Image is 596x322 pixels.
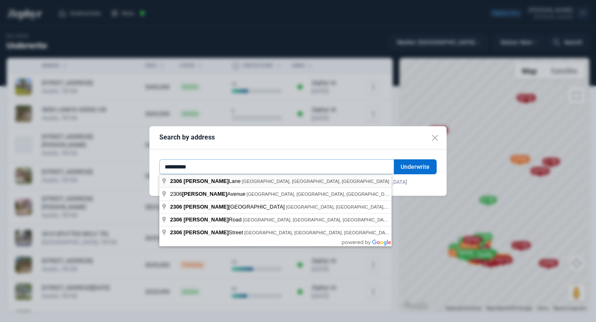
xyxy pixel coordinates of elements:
[170,229,244,235] span: Street
[394,159,437,174] button: Underwrite
[170,229,229,235] span: 2306 [PERSON_NAME]
[170,178,182,184] span: 2306
[423,126,447,149] button: Close
[244,230,392,235] span: [GEOGRAPHIC_DATA], [GEOGRAPHIC_DATA], [GEOGRAPHIC_DATA]
[242,179,389,184] span: [GEOGRAPHIC_DATA], [GEOGRAPHIC_DATA], [GEOGRAPHIC_DATA]
[243,217,390,222] span: [GEOGRAPHIC_DATA], [GEOGRAPHIC_DATA], [GEOGRAPHIC_DATA]
[170,204,229,210] span: 2306 [PERSON_NAME]
[170,191,247,197] span: 2306 Avenue
[170,216,243,223] span: Road
[170,204,286,210] span: [GEOGRAPHIC_DATA]
[170,178,242,184] span: Lane
[159,133,215,142] h5: Search by address
[286,204,433,209] span: [GEOGRAPHIC_DATA], [GEOGRAPHIC_DATA], [GEOGRAPHIC_DATA]
[182,191,227,197] span: [PERSON_NAME]
[184,178,229,184] span: [PERSON_NAME]
[170,216,229,223] span: 2306 [PERSON_NAME]
[247,192,394,197] span: [GEOGRAPHIC_DATA], [GEOGRAPHIC_DATA], [GEOGRAPHIC_DATA]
